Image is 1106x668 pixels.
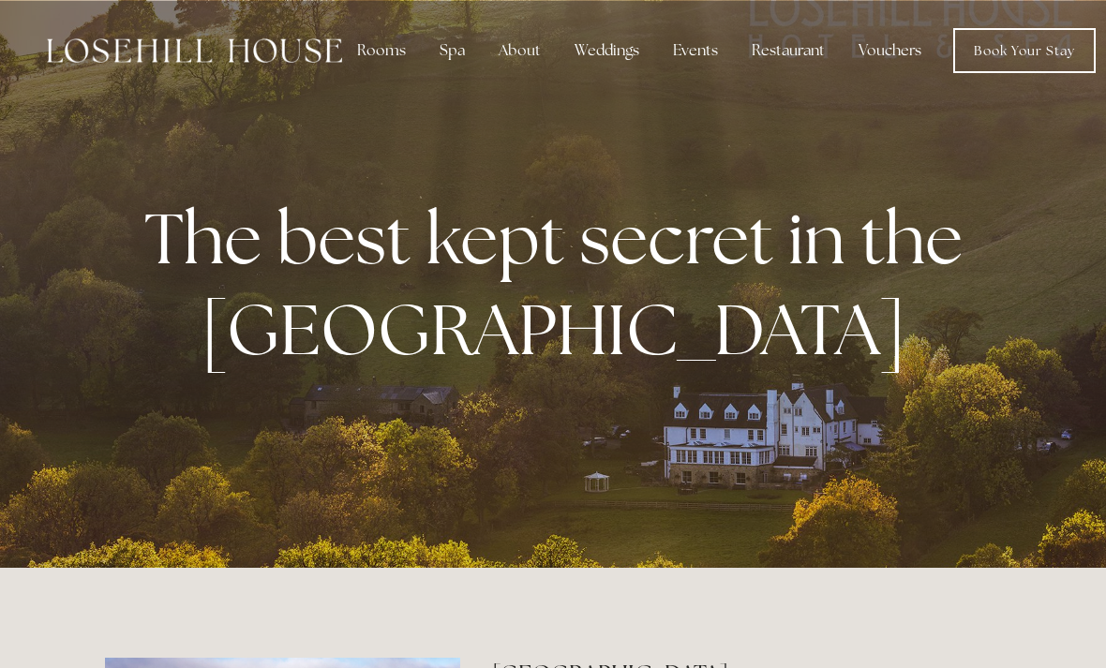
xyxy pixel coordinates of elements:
[47,38,342,63] img: Losehill House
[484,32,556,69] div: About
[953,28,1096,73] a: Book Your Stay
[144,192,978,376] strong: The best kept secret in the [GEOGRAPHIC_DATA]
[342,32,421,69] div: Rooms
[425,32,480,69] div: Spa
[844,32,936,69] a: Vouchers
[560,32,654,69] div: Weddings
[737,32,840,69] div: Restaurant
[658,32,733,69] div: Events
